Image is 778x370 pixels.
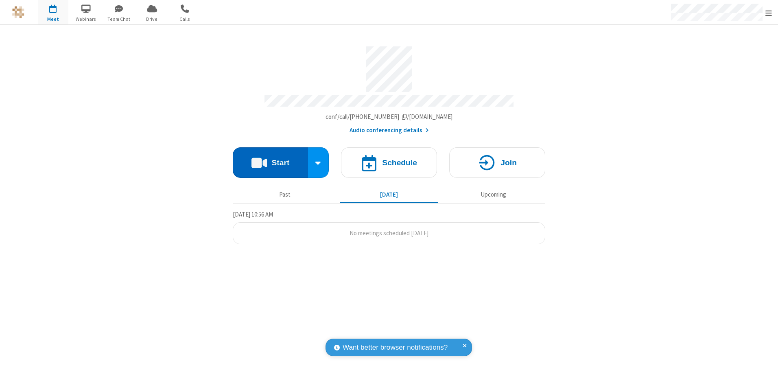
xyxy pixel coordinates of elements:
button: Join [449,147,545,178]
span: Webinars [71,15,101,23]
span: Calls [170,15,200,23]
span: Drive [137,15,167,23]
h4: Start [271,159,289,166]
div: Start conference options [308,147,329,178]
h4: Join [500,159,517,166]
span: [DATE] 10:56 AM [233,210,273,218]
button: [DATE] [340,187,438,202]
span: Team Chat [104,15,134,23]
section: Account details [233,40,545,135]
button: Past [236,187,334,202]
h4: Schedule [382,159,417,166]
section: Today's Meetings [233,210,545,245]
button: Schedule [341,147,437,178]
span: No meetings scheduled [DATE] [350,229,428,237]
button: Upcoming [444,187,542,202]
button: Audio conferencing details [350,126,429,135]
button: Start [233,147,308,178]
img: QA Selenium DO NOT DELETE OR CHANGE [12,6,24,18]
button: Copy my meeting room linkCopy my meeting room link [326,112,453,122]
span: Meet [38,15,68,23]
span: Want better browser notifications? [343,342,448,353]
span: Copy my meeting room link [326,113,453,120]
